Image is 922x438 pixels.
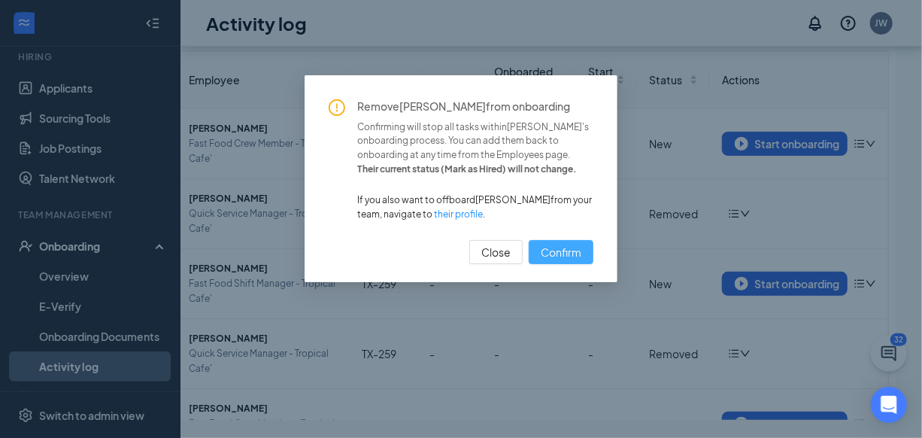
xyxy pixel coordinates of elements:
span: exclamation-circle [329,99,345,116]
button: Confirm [529,240,593,264]
span: Their current status ( Mark as Hired ) will not change. [357,163,593,177]
span: Close [481,244,511,260]
span: Confirm [541,244,581,260]
div: Open Intercom Messenger [871,387,907,423]
span: Remove [PERSON_NAME] from onboarding [357,99,593,114]
span: If you also want to offboard [PERSON_NAME] from your team, navigate to . [357,193,593,222]
span: Confirming will stop all tasks within [PERSON_NAME] 's onboarding process. You can add them back ... [357,120,593,163]
button: Close [469,240,523,264]
a: their profile [434,208,483,220]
